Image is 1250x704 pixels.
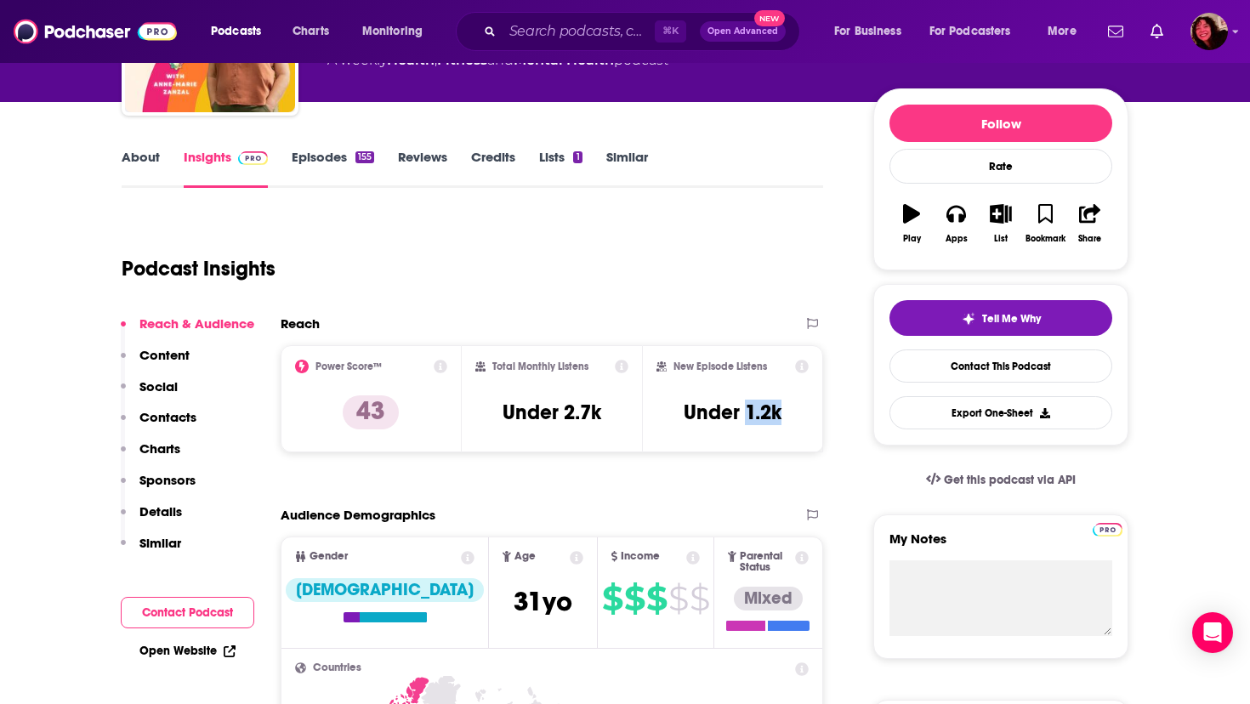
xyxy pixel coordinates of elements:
a: Open Website [139,644,236,658]
p: 43 [343,395,399,429]
div: Rate [889,149,1112,184]
p: Details [139,503,182,519]
a: Show notifications dropdown [1101,17,1130,46]
span: Tell Me Why [982,312,1041,326]
button: Bookmark [1023,193,1067,254]
button: Contacts [121,409,196,440]
p: Reach & Audience [139,315,254,332]
button: Charts [121,440,180,472]
a: Show notifications dropdown [1144,17,1170,46]
button: open menu [822,18,923,45]
button: Follow [889,105,1112,142]
span: Get this podcast via API [944,473,1076,487]
button: Details [121,503,182,535]
input: Search podcasts, credits, & more... [503,18,655,45]
button: Show profile menu [1190,13,1228,50]
img: User Profile [1190,13,1228,50]
span: Parental Status [740,551,793,573]
span: Gender [310,551,348,562]
span: Monitoring [362,20,423,43]
span: 31 yo [514,585,572,618]
button: Sponsors [121,472,196,503]
a: About [122,149,160,188]
button: Open AdvancedNew [700,21,786,42]
a: Charts [281,18,339,45]
h3: Under 2.7k [503,400,601,425]
div: Share [1078,234,1101,244]
a: Get this podcast via API [912,459,1089,501]
div: Open Intercom Messenger [1192,612,1233,653]
button: Reach & Audience [121,315,254,347]
p: Content [139,347,190,363]
button: Export One-Sheet [889,396,1112,429]
a: Contact This Podcast [889,349,1112,383]
h2: Total Monthly Listens [492,361,588,372]
button: open menu [199,18,283,45]
span: $ [624,585,645,612]
p: Contacts [139,409,196,425]
span: ⌘ K [655,20,686,43]
a: Reviews [398,149,447,188]
p: Sponsors [139,472,196,488]
img: Podchaser Pro [1093,523,1122,537]
button: Share [1068,193,1112,254]
div: Apps [946,234,968,244]
button: List [979,193,1023,254]
span: More [1048,20,1077,43]
div: 1 [573,151,582,163]
button: Social [121,378,178,410]
span: Age [514,551,536,562]
a: Credits [471,149,515,188]
button: Play [889,193,934,254]
span: Logged in as Kathryn-Musilek [1190,13,1228,50]
span: Charts [293,20,329,43]
span: $ [646,585,667,612]
span: For Podcasters [929,20,1011,43]
span: $ [690,585,709,612]
h1: Podcast Insights [122,256,276,281]
button: Content [121,347,190,378]
label: My Notes [889,531,1112,560]
div: Mixed [734,587,803,610]
span: Open Advanced [707,27,778,36]
div: Bookmark [1026,234,1065,244]
a: InsightsPodchaser Pro [184,149,268,188]
a: Similar [606,149,648,188]
span: New [754,10,785,26]
p: Charts [139,440,180,457]
img: Podchaser - Follow, Share and Rate Podcasts [14,15,177,48]
p: Social [139,378,178,395]
button: tell me why sparkleTell Me Why [889,300,1112,336]
div: Play [903,234,921,244]
h2: Reach [281,315,320,332]
h2: New Episode Listens [673,361,767,372]
button: open menu [1036,18,1098,45]
button: Apps [934,193,978,254]
a: Episodes155 [292,149,374,188]
button: Contact Podcast [121,597,254,628]
div: Search podcasts, credits, & more... [472,12,816,51]
span: $ [668,585,688,612]
span: For Business [834,20,901,43]
span: $ [602,585,622,612]
h2: Power Score™ [315,361,382,372]
h3: Under 1.2k [684,400,781,425]
span: Countries [313,662,361,673]
button: Similar [121,535,181,566]
h2: Audience Demographics [281,507,435,523]
a: Lists1 [539,149,582,188]
img: Podchaser Pro [238,151,268,165]
p: Similar [139,535,181,551]
span: Podcasts [211,20,261,43]
img: tell me why sparkle [962,312,975,326]
button: open menu [918,18,1036,45]
div: 155 [355,151,374,163]
span: Income [621,551,660,562]
div: [DEMOGRAPHIC_DATA] [286,578,484,602]
a: Pro website [1093,520,1122,537]
button: open menu [350,18,445,45]
div: List [994,234,1008,244]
